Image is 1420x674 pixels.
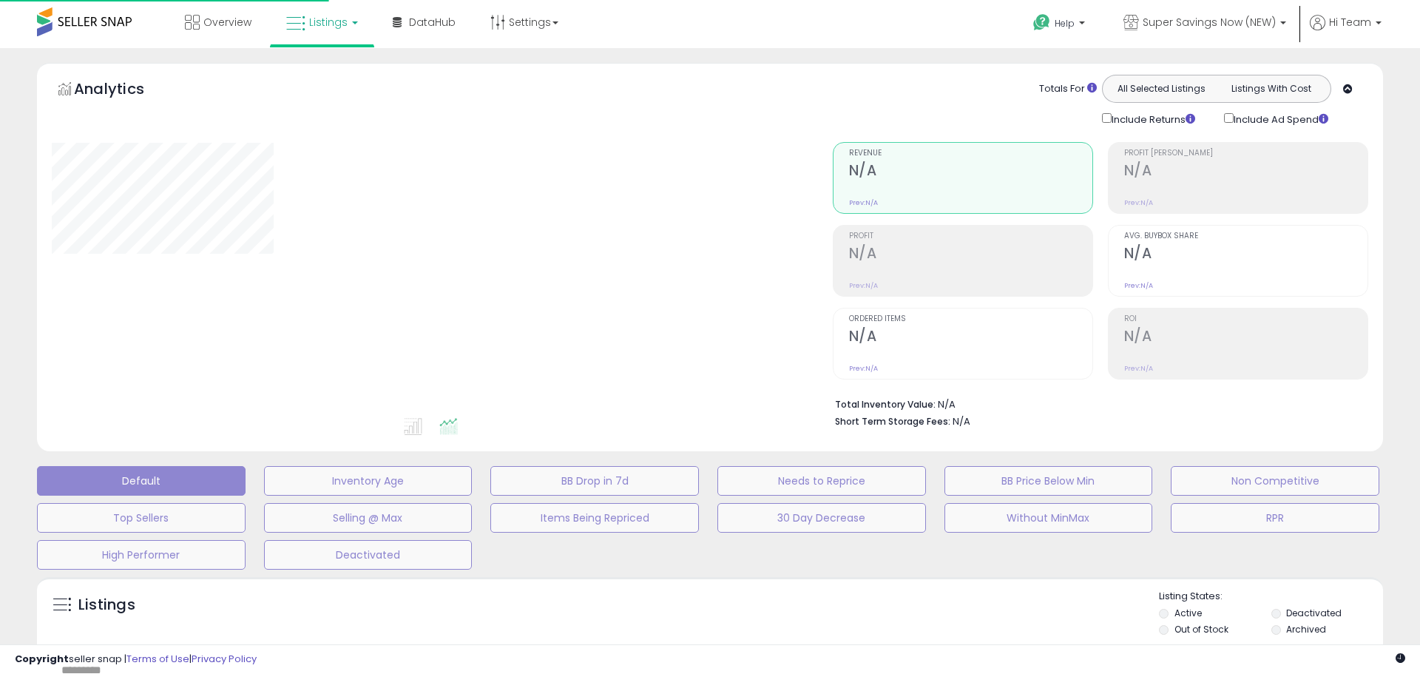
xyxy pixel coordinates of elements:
small: Prev: N/A [849,364,878,373]
button: All Selected Listings [1106,79,1217,98]
span: Revenue [849,149,1092,158]
button: Without MinMax [944,503,1153,533]
button: Deactivated [264,540,473,570]
span: Profit [PERSON_NAME] [1124,149,1367,158]
strong: Copyright [15,652,69,666]
div: seller snap | | [15,653,257,667]
small: Prev: N/A [1124,281,1153,290]
h2: N/A [1124,328,1367,348]
span: Avg. Buybox Share [1124,232,1367,240]
button: Inventory Age [264,466,473,496]
h2: N/A [849,162,1092,182]
li: N/A [835,394,1357,412]
div: Include Ad Spend [1213,110,1352,127]
h2: N/A [1124,162,1367,182]
i: Get Help [1032,13,1051,32]
span: DataHub [409,15,456,30]
span: Help [1055,17,1075,30]
small: Prev: N/A [849,281,878,290]
button: Needs to Reprice [717,466,926,496]
button: BB Drop in 7d [490,466,699,496]
small: Prev: N/A [849,198,878,207]
b: Short Term Storage Fees: [835,415,950,428]
div: Totals For [1039,82,1097,96]
span: Listings [309,15,348,30]
span: Ordered Items [849,315,1092,323]
span: Overview [203,15,251,30]
b: Total Inventory Value: [835,398,936,411]
div: Include Returns [1091,110,1213,127]
span: Super Savings Now (NEW) [1143,15,1276,30]
button: BB Price Below Min [944,466,1153,496]
h2: N/A [849,328,1092,348]
button: Selling @ Max [264,503,473,533]
button: Default [37,466,246,496]
button: 30 Day Decrease [717,503,926,533]
span: ROI [1124,315,1367,323]
h5: Analytics [74,78,173,103]
button: Listings With Cost [1216,79,1326,98]
a: Hi Team [1310,15,1382,48]
button: Non Competitive [1171,466,1379,496]
a: Help [1021,2,1100,48]
h2: N/A [1124,245,1367,265]
small: Prev: N/A [1124,364,1153,373]
button: High Performer [37,540,246,570]
h2: N/A [849,245,1092,265]
button: RPR [1171,503,1379,533]
button: Top Sellers [37,503,246,533]
small: Prev: N/A [1124,198,1153,207]
span: N/A [953,414,970,428]
span: Hi Team [1329,15,1371,30]
span: Profit [849,232,1092,240]
button: Items Being Repriced [490,503,699,533]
